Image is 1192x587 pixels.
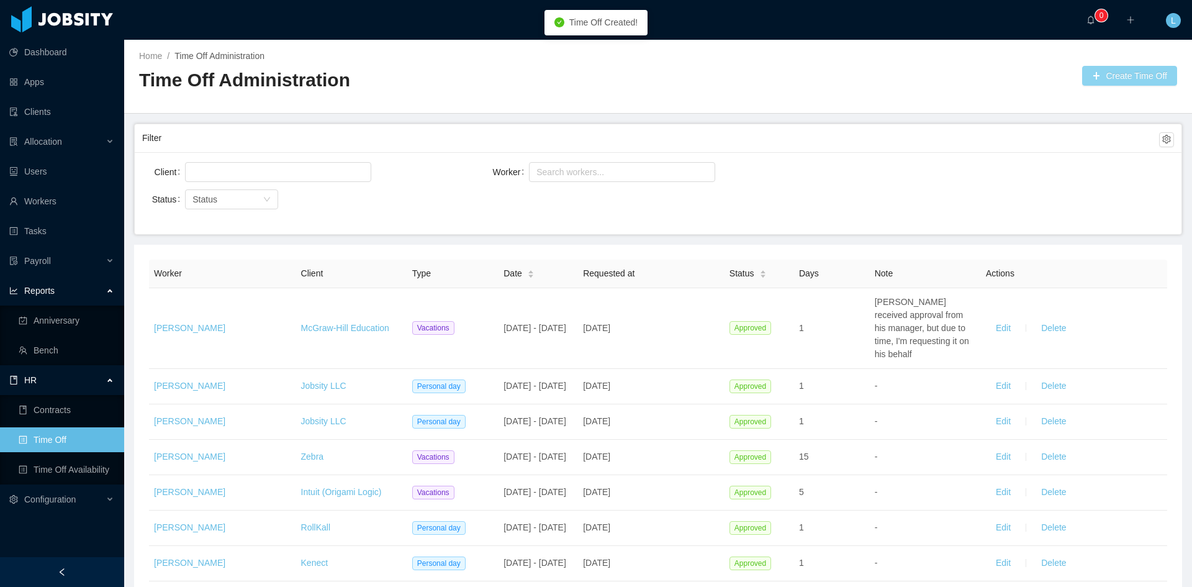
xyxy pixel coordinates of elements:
[799,416,804,426] span: 1
[301,416,346,426] a: Jobsity LLC
[24,494,76,504] span: Configuration
[301,558,328,568] a: Kenect
[799,323,804,333] span: 1
[503,522,566,532] span: [DATE] - [DATE]
[986,412,1021,432] button: Edit
[527,273,534,277] i: icon: caret-down
[19,427,114,452] a: icon: profileTime Off
[875,452,878,462] span: -
[759,268,766,272] i: icon: caret-up
[1031,553,1076,573] button: Delete
[799,381,804,391] span: 1
[986,376,1021,396] button: Edit
[154,452,225,462] a: [PERSON_NAME]
[412,521,466,535] span: Personal day
[492,167,529,177] label: Worker
[1171,13,1176,28] span: L
[986,553,1021,573] button: Edit
[412,380,466,393] span: Personal day
[9,137,18,146] i: icon: solution
[503,323,566,333] span: [DATE] - [DATE]
[139,51,162,61] a: Home
[263,196,271,204] i: icon: down
[533,165,540,180] input: Worker
[875,268,893,278] span: Note
[412,321,454,335] span: Vacations
[729,557,771,570] span: Approved
[875,381,878,391] span: -
[24,137,62,147] span: Allocation
[1031,518,1076,538] button: Delete
[301,323,389,333] a: McGraw-Hill Education
[301,268,323,278] span: Client
[301,381,346,391] a: Jobsity LLC
[536,166,697,178] div: Search workers...
[9,70,114,94] a: icon: appstoreApps
[986,483,1021,503] button: Edit
[729,380,771,393] span: Approved
[1031,318,1076,338] button: Delete
[986,268,1014,278] span: Actions
[503,558,566,568] span: [DATE] - [DATE]
[412,557,466,570] span: Personal day
[729,486,771,499] span: Approved
[154,381,225,391] a: [PERSON_NAME]
[527,268,535,277] div: Sort
[875,558,878,568] span: -
[154,268,182,278] span: Worker
[1031,483,1076,503] button: Delete
[1082,66,1177,86] button: icon: plusCreate Time Off
[729,321,771,335] span: Approved
[1126,16,1135,24] i: icon: plus
[19,457,114,482] a: icon: profileTime Off Availability
[1031,376,1076,396] button: Delete
[1095,9,1108,22] sup: 0
[301,522,330,532] a: RollKall
[301,452,324,462] a: Zebra
[412,486,454,499] span: Vacations
[167,51,169,61] span: /
[875,487,878,497] span: -
[1086,16,1095,24] i: icon: bell
[554,17,564,27] i: icon: check-circle
[1031,447,1076,467] button: Delete
[583,323,610,333] span: [DATE]
[192,194,217,204] span: Status
[527,268,534,272] i: icon: caret-up
[142,127,1159,150] div: Filter
[503,381,566,391] span: [DATE] - [DATE]
[503,487,566,497] span: [DATE] - [DATE]
[799,452,809,462] span: 15
[9,40,114,65] a: icon: pie-chartDashboard
[139,68,658,93] h2: Time Off Administration
[154,487,225,497] a: [PERSON_NAME]
[152,194,186,204] label: Status
[729,267,754,280] span: Status
[24,375,37,385] span: HR
[986,318,1021,338] button: Edit
[155,167,186,177] label: Client
[503,452,566,462] span: [DATE] - [DATE]
[19,338,114,363] a: icon: teamBench
[986,447,1021,467] button: Edit
[583,487,610,497] span: [DATE]
[986,518,1021,538] button: Edit
[729,450,771,464] span: Approved
[799,558,804,568] span: 1
[759,268,767,277] div: Sort
[583,522,610,532] span: [DATE]
[24,256,51,266] span: Payroll
[1031,412,1076,432] button: Delete
[875,297,969,359] span: [PERSON_NAME] received approval from his manager, but due to time, I'm requesting it on his behalf
[9,219,114,243] a: icon: profileTasks
[154,323,225,333] a: [PERSON_NAME]
[412,450,454,464] span: Vacations
[9,159,114,184] a: icon: robotUsers
[503,416,566,426] span: [DATE] - [DATE]
[9,189,114,214] a: icon: userWorkers
[799,268,819,278] span: Days
[301,487,382,497] a: Intuit (Origami Logic)
[154,558,225,568] a: [PERSON_NAME]
[583,452,610,462] span: [DATE]
[189,165,196,180] input: Client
